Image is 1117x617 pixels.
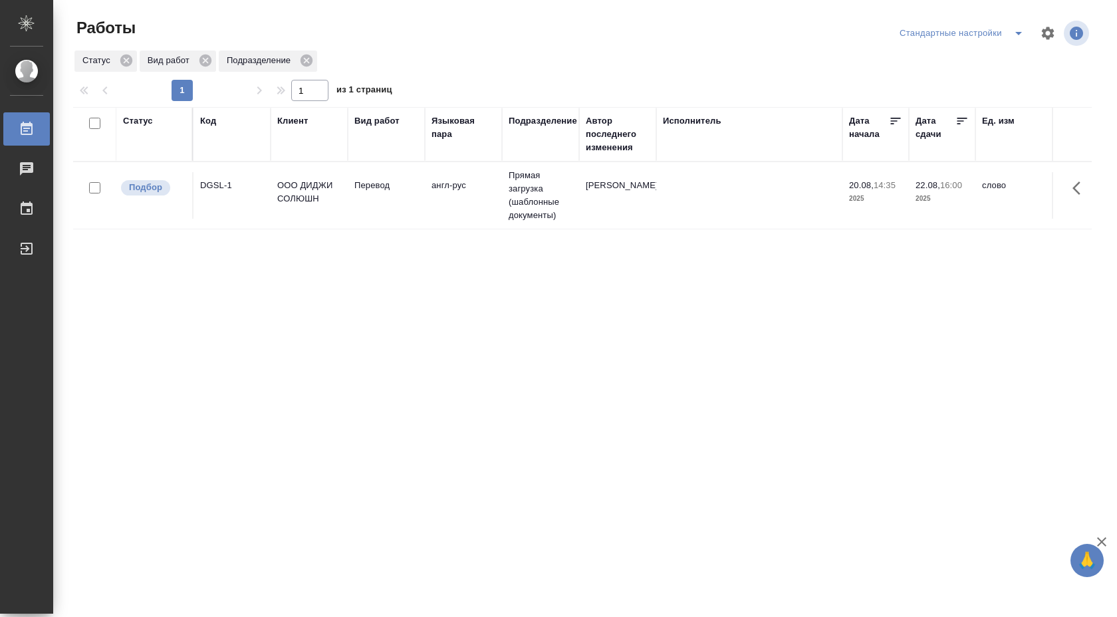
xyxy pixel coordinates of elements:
p: ООО ДИДЖИ СОЛЮШН [277,179,341,205]
button: 🙏 [1070,544,1104,577]
td: англ-рус [425,172,502,219]
div: Статус [123,114,153,128]
div: Подразделение [509,114,577,128]
div: Статус [74,51,137,72]
p: Подбор [129,181,162,194]
p: Статус [82,54,115,67]
p: 14:35 [874,180,896,190]
div: Ед. изм [982,114,1015,128]
p: 22.08, [916,180,940,190]
p: Вид работ [148,54,194,67]
p: 20.08, [849,180,874,190]
div: split button [896,23,1032,44]
td: [PERSON_NAME] [579,172,656,219]
div: DGSL-1 [200,179,264,192]
div: Дата сдачи [916,114,955,141]
div: Дата начала [849,114,889,141]
td: Прямая загрузка (шаблонные документы) [502,162,579,229]
div: Автор последнего изменения [586,114,650,154]
p: 2025 [849,192,902,205]
div: Подразделение [219,51,317,72]
div: Исполнитель [663,114,721,128]
div: Можно подбирать исполнителей [120,179,186,197]
span: Работы [73,17,136,39]
p: Перевод [354,179,418,192]
td: слово [975,172,1053,219]
p: 2025 [916,192,969,205]
span: из 1 страниц [336,82,392,101]
span: 🙏 [1076,547,1098,574]
div: Клиент [277,114,308,128]
span: Посмотреть информацию [1064,21,1092,46]
p: 16:00 [940,180,962,190]
div: Языковая пара [432,114,495,141]
div: Вид работ [140,51,216,72]
button: Здесь прячутся важные кнопки [1064,172,1096,204]
div: Код [200,114,216,128]
div: Вид работ [354,114,400,128]
span: Настроить таблицу [1032,17,1064,49]
p: Подразделение [227,54,295,67]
